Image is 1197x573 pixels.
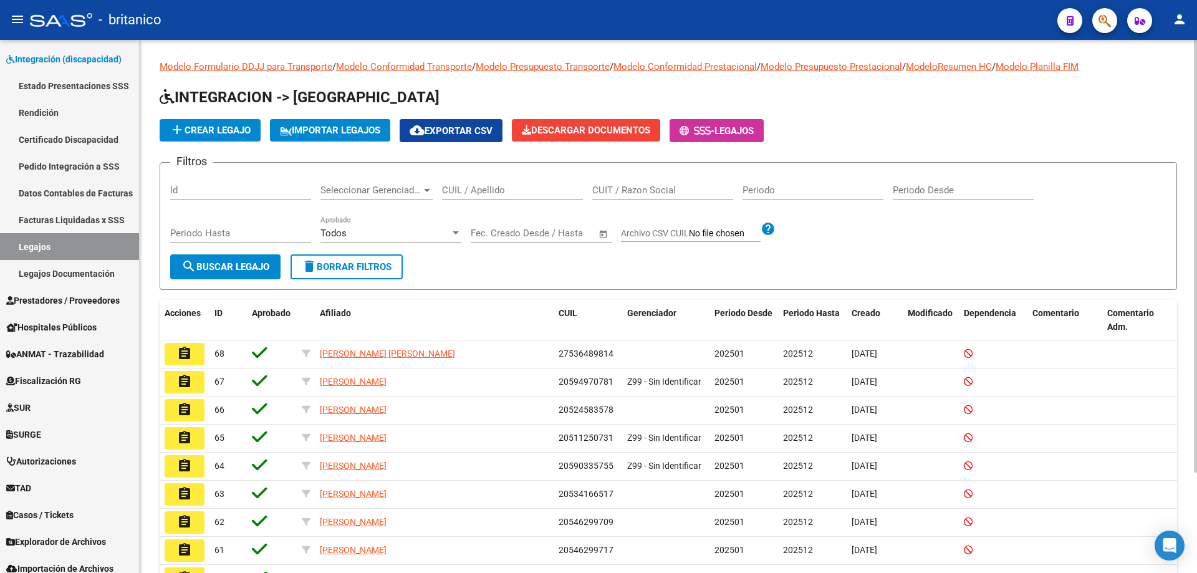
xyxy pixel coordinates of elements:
span: 63 [214,489,224,499]
span: 66 [214,405,224,415]
mat-icon: add [170,122,185,137]
span: SUR [6,401,31,415]
span: Explorador de Archivos [6,535,106,549]
span: - [680,125,714,137]
span: 202501 [714,433,744,443]
span: Borrar Filtros [302,261,392,272]
span: 202512 [783,461,813,471]
span: Prestadores / Proveedores [6,294,120,307]
mat-icon: assignment [177,402,192,417]
span: Z99 - Sin Identificar [627,433,701,443]
datatable-header-cell: Comentario [1027,300,1102,341]
mat-icon: assignment [177,374,192,389]
input: Fecha fin [532,228,593,239]
button: Exportar CSV [400,119,502,142]
span: Autorizaciones [6,455,76,468]
mat-icon: assignment [177,430,192,445]
span: [DATE] [852,433,877,443]
span: Exportar CSV [410,125,493,137]
datatable-header-cell: CUIL [554,300,622,341]
input: Fecha inicio [471,228,521,239]
a: Modelo Conformidad Prestacional [613,61,757,72]
span: Crear Legajo [170,125,251,136]
span: Archivo CSV CUIL [621,228,689,238]
span: INTEGRACION -> [GEOGRAPHIC_DATA] [160,89,440,106]
span: Comentario [1032,308,1079,318]
span: [DATE] [852,545,877,555]
span: Integración (discapacidad) [6,52,122,66]
button: Open calendar [597,227,611,241]
button: -Legajos [670,119,764,142]
span: 202501 [714,517,744,527]
span: [DATE] [852,489,877,499]
span: 67 [214,377,224,387]
span: Seleccionar Gerenciador [320,185,421,196]
span: Afiliado [320,308,351,318]
span: 20546299717 [559,545,613,555]
mat-icon: cloud_download [410,123,425,138]
span: [DATE] [852,377,877,387]
span: Periodo Hasta [783,308,840,318]
span: Z99 - Sin Identificar [627,461,701,471]
datatable-header-cell: Modificado [903,300,959,341]
span: [DATE] [852,405,877,415]
span: 20511250731 [559,433,613,443]
span: 202512 [783,489,813,499]
span: SURGE [6,428,41,441]
span: [PERSON_NAME] [320,545,387,555]
datatable-header-cell: Creado [847,300,903,341]
datatable-header-cell: Dependencia [959,300,1027,341]
span: 27536489814 [559,349,613,359]
span: Aprobado [252,308,291,318]
mat-icon: search [181,259,196,274]
span: 68 [214,349,224,359]
datatable-header-cell: Periodo Hasta [778,300,847,341]
mat-icon: help [761,221,776,236]
mat-icon: assignment [177,486,192,501]
span: [PERSON_NAME] [320,433,387,443]
a: Modelo Formulario DDJJ para Transporte [160,61,332,72]
a: Modelo Presupuesto Transporte [476,61,610,72]
a: ModeloResumen HC [906,61,992,72]
mat-icon: delete [302,259,317,274]
span: 202512 [783,349,813,359]
datatable-header-cell: Periodo Desde [709,300,778,341]
span: 65 [214,433,224,443]
span: [PERSON_NAME] [PERSON_NAME] [320,349,455,359]
span: Z99 - Sin Identificar [627,377,701,387]
span: [PERSON_NAME] [320,461,387,471]
datatable-header-cell: ID [209,300,247,341]
span: [PERSON_NAME] [320,377,387,387]
span: [PERSON_NAME] [320,517,387,527]
datatable-header-cell: Aprobado [247,300,297,341]
span: CUIL [559,308,577,318]
span: 202501 [714,461,744,471]
input: Archivo CSV CUIL [689,228,761,239]
datatable-header-cell: Acciones [160,300,209,341]
span: Hospitales Públicos [6,320,97,334]
span: [DATE] [852,349,877,359]
span: 20594970781 [559,377,613,387]
span: Periodo Desde [714,308,772,318]
span: [DATE] [852,461,877,471]
span: ANMAT - Trazabilidad [6,347,104,361]
mat-icon: assignment [177,346,192,361]
span: 64 [214,461,224,471]
span: 61 [214,545,224,555]
span: Casos / Tickets [6,508,74,522]
span: 20546299709 [559,517,613,527]
div: Open Intercom Messenger [1155,531,1185,561]
span: Gerenciador [627,308,676,318]
span: 20534166517 [559,489,613,499]
span: 202501 [714,545,744,555]
span: 202512 [783,545,813,555]
mat-icon: person [1172,12,1187,27]
mat-icon: assignment [177,458,192,473]
span: [PERSON_NAME] [320,405,387,415]
datatable-header-cell: Afiliado [315,300,554,341]
span: 202512 [783,517,813,527]
span: 202501 [714,349,744,359]
span: 202501 [714,377,744,387]
span: IMPORTAR LEGAJOS [280,125,380,136]
span: 202501 [714,489,744,499]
